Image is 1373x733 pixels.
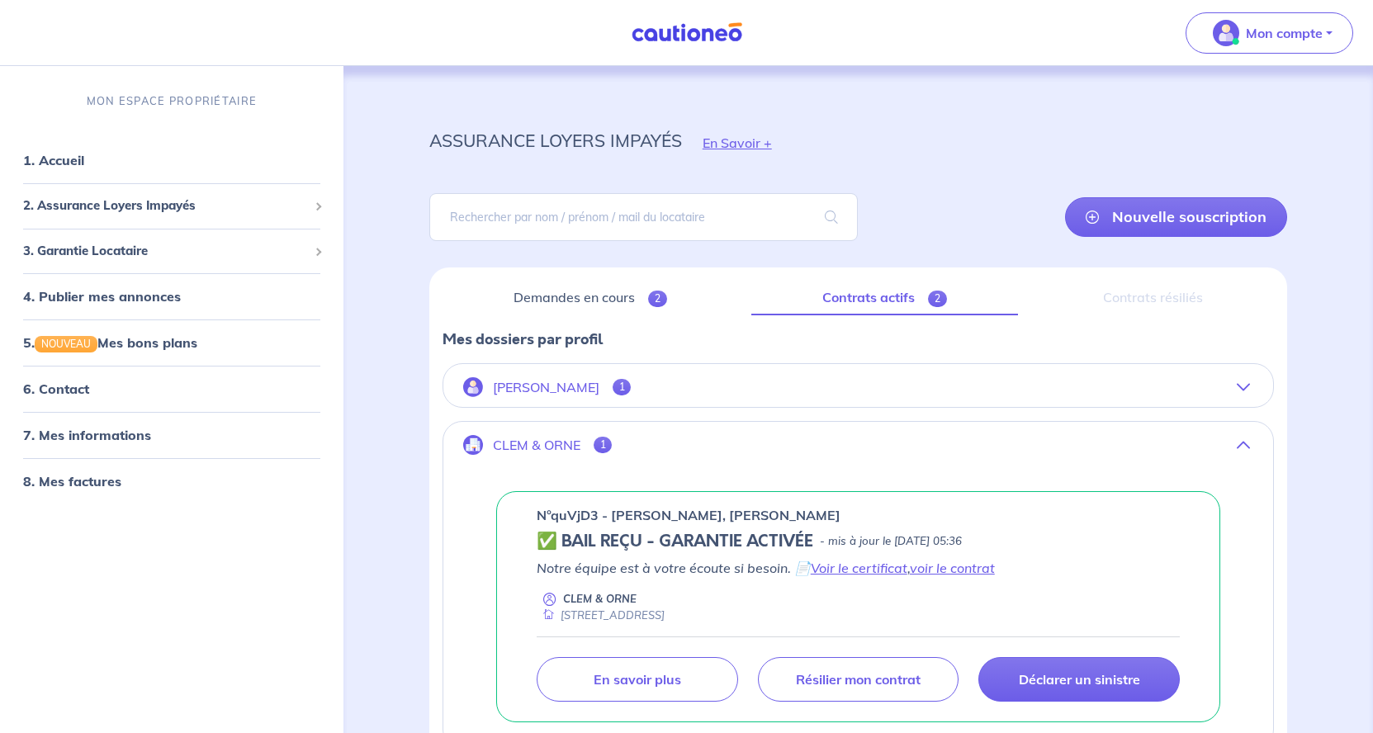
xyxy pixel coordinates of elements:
[463,435,483,455] img: illu_company.svg
[811,560,907,576] a: Voir le certificat
[928,291,947,307] span: 2
[7,326,337,359] div: 5.NOUVEAUMes bons plans
[563,591,637,607] p: CLEM & ORNE
[537,532,813,551] h5: ✅ BAIL REÇU - GARANTIE ACTIVÉE
[1186,12,1353,54] button: illu_account_valid_menu.svgMon compte
[1019,671,1140,688] p: Déclarer un sinistre
[463,377,483,397] img: illu_account.svg
[625,22,749,43] img: Cautioneo
[537,657,738,702] a: En savoir plus
[613,379,632,395] span: 1
[23,473,121,489] a: 8. Mes factures
[537,608,665,623] div: [STREET_ADDRESS]
[537,532,1180,551] div: state: CONTRACT-VALIDATED, Context: NEW,MAYBE-CERTIFICATE,COLOCATION,LESSOR-DOCUMENTS
[429,125,682,155] p: assurance loyers impayés
[443,281,738,315] a: Demandes en cours2
[751,281,1018,315] a: Contrats actifs2
[23,241,308,260] span: 3. Garantie Locataire
[796,671,921,688] p: Résilier mon contrat
[805,194,858,240] span: search
[7,190,337,222] div: 2. Assurance Loyers Impayés
[1213,20,1239,46] img: illu_account_valid_menu.svg
[7,465,337,498] div: 8. Mes factures
[443,425,1273,465] button: CLEM & ORNE1
[493,437,580,453] p: CLEM & ORNE
[682,119,793,167] button: En Savoir +
[820,533,962,550] p: - mis à jour le [DATE] 05:36
[1065,197,1287,237] a: Nouvelle souscription
[758,657,959,702] a: Résilier mon contrat
[23,334,197,351] a: 5.NOUVEAUMes bons plans
[23,381,89,397] a: 6. Contact
[443,329,1274,350] p: Mes dossiers par profil
[594,671,681,688] p: En savoir plus
[7,144,337,177] div: 1. Accueil
[7,280,337,313] div: 4. Publier mes annonces
[23,427,151,443] a: 7. Mes informations
[537,505,840,525] p: n°quVjD3 - [PERSON_NAME], [PERSON_NAME]
[910,560,995,576] a: voir le contrat
[429,193,859,241] input: Rechercher par nom / prénom / mail du locataire
[23,152,84,168] a: 1. Accueil
[1246,23,1323,43] p: Mon compte
[23,196,308,215] span: 2. Assurance Loyers Impayés
[7,372,337,405] div: 6. Contact
[978,657,1180,702] a: Déclarer un sinistre
[7,419,337,452] div: 7. Mes informations
[594,437,613,453] span: 1
[537,558,1180,578] p: Notre équipe est à votre écoute si besoin. 📄 ,
[7,234,337,267] div: 3. Garantie Locataire
[493,380,599,395] p: [PERSON_NAME]
[23,288,181,305] a: 4. Publier mes annonces
[648,291,667,307] span: 2
[443,367,1273,407] button: [PERSON_NAME]1
[87,93,257,109] p: MON ESPACE PROPRIÉTAIRE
